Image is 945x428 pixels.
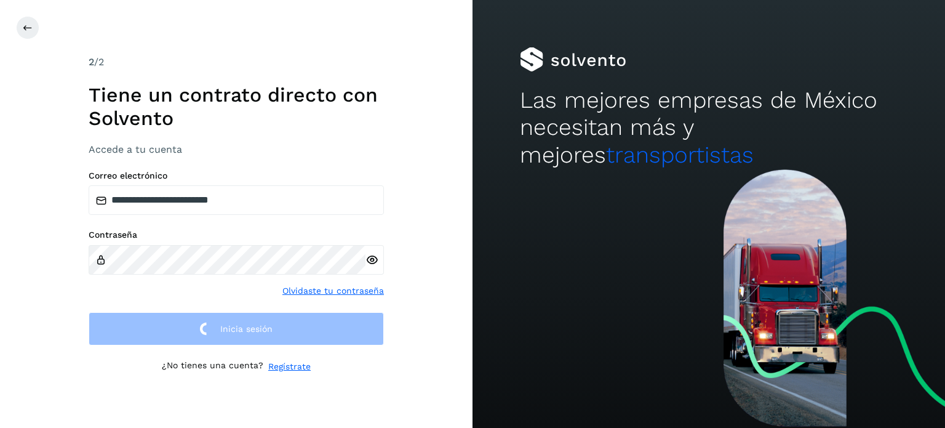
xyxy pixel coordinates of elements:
[520,87,898,169] h2: Las mejores empresas de México necesitan más y mejores
[89,83,384,131] h1: Tiene un contrato directo con Solvento
[89,56,94,68] span: 2
[282,285,384,297] a: Olvidaste tu contraseña
[89,55,384,70] div: /2
[89,230,384,240] label: Contraseña
[89,312,384,346] button: Inicia sesión
[220,325,273,333] span: Inicia sesión
[268,360,311,373] a: Regístrate
[162,360,263,373] p: ¿No tienes una cuenta?
[606,142,754,168] span: transportistas
[89,171,384,181] label: Correo electrónico
[89,143,384,155] h3: Accede a tu cuenta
